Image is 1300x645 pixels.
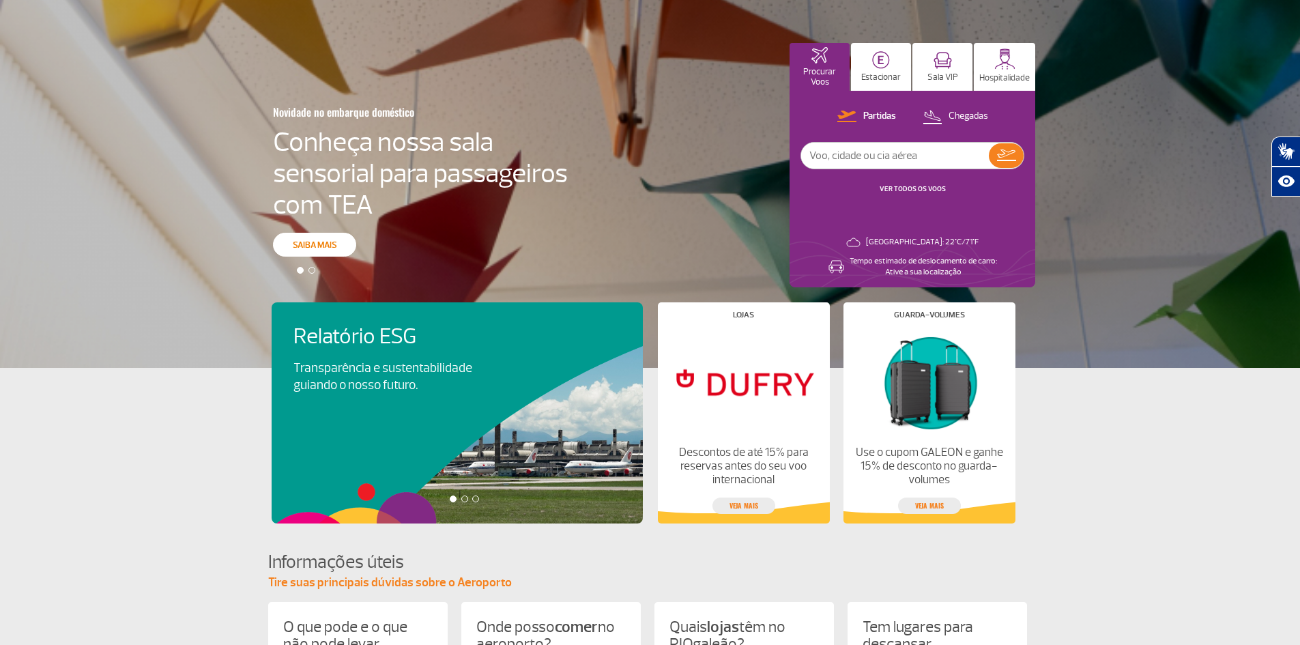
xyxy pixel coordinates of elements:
[293,324,621,394] a: Relatório ESGTransparência e sustentabilidade guiando o nosso futuro.
[854,330,1003,435] img: Guarda-volumes
[1271,137,1300,167] button: Abrir tradutor de língua de sinais.
[894,311,965,319] h4: Guarda-volumes
[863,110,896,123] p: Partidas
[1271,137,1300,197] div: Plugin de acessibilidade da Hand Talk.
[268,575,1032,591] p: Tire suas principais dúvidas sobre o Aeroporto
[927,72,958,83] p: Sala VIP
[273,98,501,126] h3: Novidade no embarque doméstico
[861,72,901,83] p: Estacionar
[796,67,843,87] p: Procurar Voos
[851,43,911,91] button: Estacionar
[293,324,510,349] h4: Relatório ESG
[669,446,818,487] p: Descontos de até 15% para reservas antes do seu voo internacional
[979,73,1030,83] p: Hospitalidade
[872,51,890,69] img: carParkingHome.svg
[293,360,487,394] p: Transparência e sustentabilidade guiando o nosso futuro.
[880,184,946,193] a: VER TODOS OS VOOS
[898,498,961,514] a: veja mais
[934,52,952,69] img: vipRoom.svg
[994,48,1015,70] img: hospitality.svg
[811,47,828,63] img: airplaneHomeActive.svg
[1271,167,1300,197] button: Abrir recursos assistivos.
[555,617,598,637] strong: comer
[919,108,992,126] button: Chegadas
[833,108,900,126] button: Partidas
[790,43,850,91] button: Procurar Voos
[733,311,754,319] h4: Lojas
[974,43,1035,91] button: Hospitalidade
[273,126,568,220] h4: Conheça nossa sala sensorial para passageiros com TEA
[707,617,739,637] strong: lojas
[912,43,972,91] button: Sala VIP
[273,233,356,257] a: Saiba mais
[712,498,775,514] a: veja mais
[801,143,989,169] input: Voo, cidade ou cia aérea
[866,237,979,248] p: [GEOGRAPHIC_DATA]: 22°C/71°F
[949,110,988,123] p: Chegadas
[876,184,950,195] button: VER TODOS OS VOOS
[669,330,818,435] img: Lojas
[854,446,1003,487] p: Use o cupom GALEON e ganhe 15% de desconto no guarda-volumes
[850,256,997,278] p: Tempo estimado de deslocamento de carro: Ative a sua localização
[268,549,1032,575] h4: Informações úteis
